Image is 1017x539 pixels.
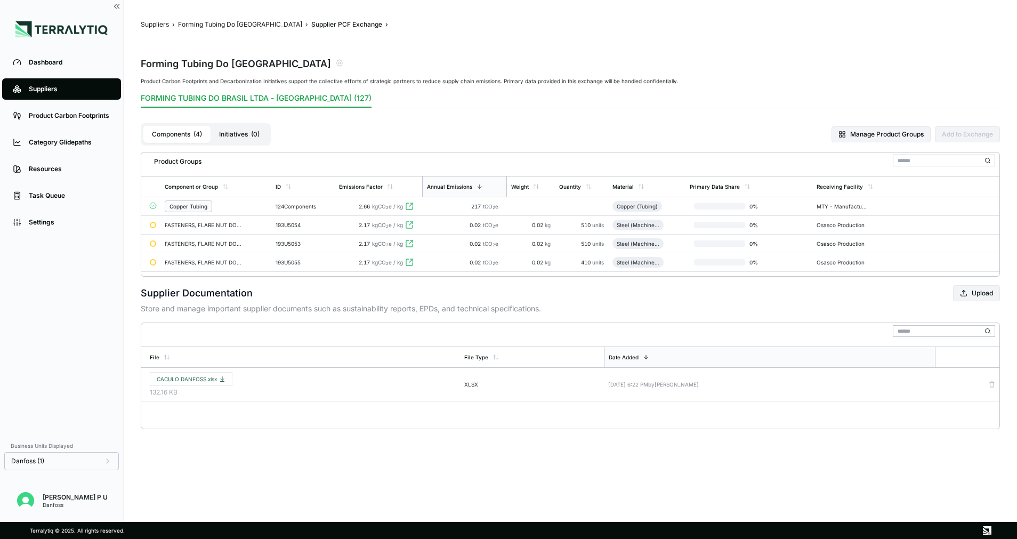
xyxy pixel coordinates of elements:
div: 193U5055 [276,259,327,266]
div: Copper Tubing [170,203,207,210]
span: kgCO e / kg [372,259,403,266]
button: Open user button [13,488,38,513]
span: › [385,20,388,29]
span: 2.17 [359,259,370,266]
div: FASTENERS, FLARE NUT DOUBLE REFRIG. 5/8 [165,259,241,266]
div: Business Units Displayed [4,439,119,452]
sub: 2 [493,261,495,266]
div: MTY - Manufacturing Plant [817,203,868,210]
div: Copper (Tubing) [617,203,658,210]
div: Osasco Production [817,240,868,247]
td: XLSX [460,368,604,401]
span: units [592,222,604,228]
span: kg [545,240,551,247]
div: Danfoss [43,502,108,508]
span: 0 % [745,203,779,210]
span: 410 [581,259,592,266]
span: › [172,20,175,29]
button: Supplier PCF Exchange [311,20,382,29]
div: Suppliers [29,85,110,93]
span: 2.66 [359,203,370,210]
button: Initiatives(0) [211,126,268,143]
p: Store and manage important supplier documents such as sustainability reports, EPDs, and technical... [141,303,1000,314]
div: 193U5053 [276,240,327,247]
span: CACULO DANFOSS.xlsx [157,376,225,382]
div: Product Groups [146,153,201,166]
img: Logo [15,21,108,37]
div: Resources [29,165,110,173]
span: kgCO e / kg [372,240,403,247]
span: tCO e [483,240,498,247]
div: Primary Data Share [690,183,740,190]
div: File [150,354,159,360]
div: Quantity [559,183,581,190]
sub: 2 [386,224,389,229]
div: Osasco Production [817,259,868,266]
span: 0.02 [532,222,545,228]
div: Material [612,183,634,190]
span: 0 % [745,240,779,247]
span: ( 4 ) [193,130,202,139]
button: Components(4) [143,126,211,143]
div: 124 Components [276,203,330,210]
div: ID [276,183,281,190]
button: Suppliers [141,20,169,29]
span: 2.17 [359,222,370,228]
span: 510 [581,240,592,247]
span: 0.02 [470,222,483,228]
button: CACULO DANFOSS.xlsx [150,372,232,386]
span: 510 [581,222,592,228]
span: ( 0 ) [251,130,260,139]
span: 217 [471,203,483,210]
span: 0.02 [470,240,483,247]
span: 0.02 [470,259,483,266]
div: File Type [464,354,488,360]
img: Seenivasan P U [17,492,34,509]
div: Weight [511,183,529,190]
div: Product Carbon Footprints [29,111,110,120]
span: tCO e [483,259,498,266]
div: Steel (Machined) [617,222,659,228]
div: Product Carbon Footprints and Decarbonization Initiatives support the collective efforts of strat... [141,78,1000,84]
span: 132.16 KB [150,388,456,397]
span: units [592,240,604,247]
div: Osasco Production [817,222,868,228]
span: Danfoss (1) [11,457,44,465]
sub: 2 [386,243,389,247]
div: Task Queue [29,191,110,200]
div: Forming Tubing Do [GEOGRAPHIC_DATA] [141,55,331,70]
div: Annual Emissions [427,183,472,190]
span: kg [545,222,551,228]
span: 0 % [745,222,779,228]
div: Settings [29,218,110,227]
div: FASTENERS, FLARE NUT DOUBLE REFRIG. 3/8 [165,240,241,247]
button: Manage Product Groups [832,126,931,142]
div: 193U5054 [276,222,327,228]
div: FASTENERS, FLARE NUT DOUBLE REFRIG. 1/2 [165,222,241,228]
sub: 2 [493,243,495,247]
span: kgCO e / kg [372,222,403,228]
span: tCO e [483,203,498,210]
button: Forming Tubing Do [GEOGRAPHIC_DATA] [178,20,302,29]
button: FORMING TUBING DO BRASIL LTDA - [GEOGRAPHIC_DATA] (127) [141,93,372,108]
sub: 2 [493,205,495,210]
div: Component or Group [165,183,218,190]
div: [PERSON_NAME] P U [43,493,108,502]
button: Upload [953,285,1000,301]
div: Steel (Machined) [617,240,659,247]
sub: 2 [386,261,389,266]
span: 0.02 [532,240,545,247]
span: 0.02 [532,259,545,266]
div: Dashboard [29,58,110,67]
sub: 2 [493,224,495,229]
span: kgCO e / kg [372,203,403,210]
span: 2.17 [359,240,370,247]
h2: Supplier Documentation [141,286,253,301]
div: Date Added [609,354,639,360]
span: units [592,259,604,266]
div: Steel (Machined) [617,259,659,266]
span: tCO e [483,222,498,228]
sub: 2 [386,205,389,210]
div: [DATE] 6:22 PM by [PERSON_NAME] [608,381,931,388]
div: Emissions Factor [339,183,383,190]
